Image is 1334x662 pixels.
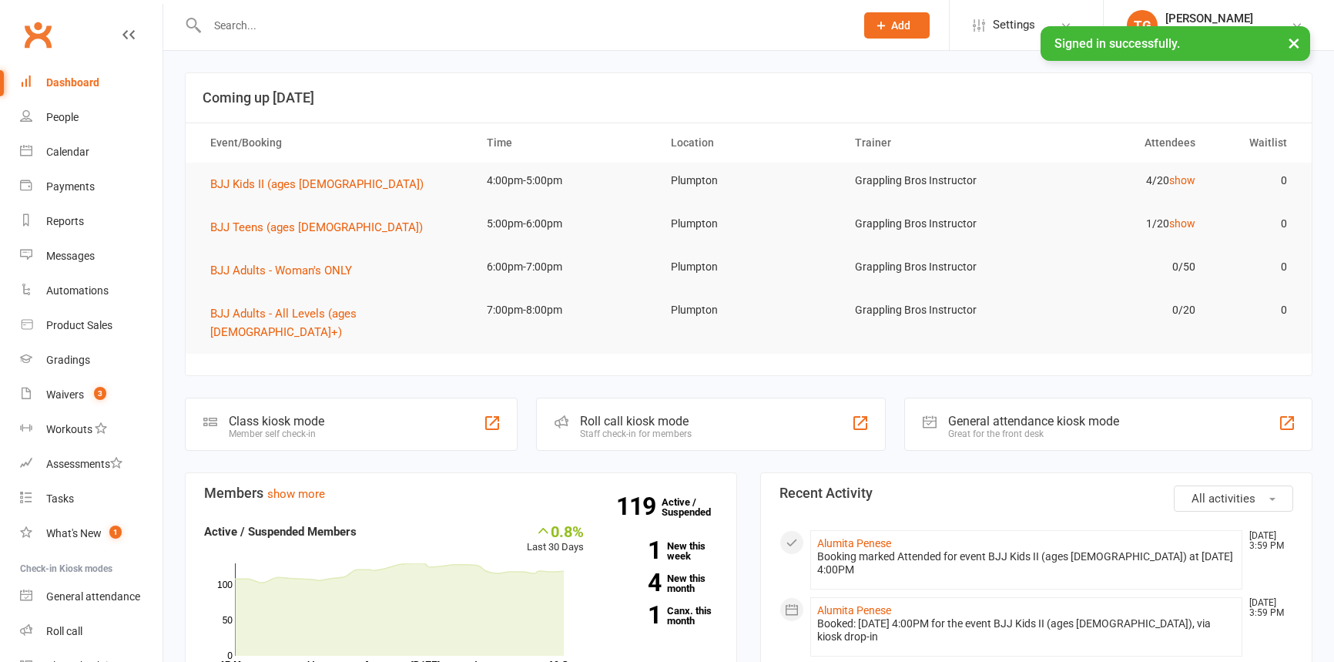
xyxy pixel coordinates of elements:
div: Booked: [DATE] 4:00PM for the event BJJ Kids II (ages [DEMOGRAPHIC_DATA]), via kiosk drop-in [817,617,1235,644]
th: Attendees [1025,123,1209,163]
button: All activities [1174,486,1293,512]
div: Payments [46,180,95,193]
td: 0 [1209,163,1302,199]
div: Grappling Bros Plumpton [1165,25,1286,39]
div: Waivers [46,388,84,401]
div: General attendance kiosk mode [948,414,1119,428]
div: TG [1127,10,1158,41]
a: Waivers 3 [20,378,163,412]
a: Gradings [20,343,163,378]
div: Class kiosk mode [229,414,324,428]
input: Search... [203,15,844,36]
div: 0.8% [527,523,584,539]
a: Clubworx [18,15,57,54]
span: 3 [94,387,106,400]
time: [DATE] 3:59 PM [1242,598,1292,618]
td: Grappling Bros Instructor [841,292,1025,328]
div: Roll call kiosk mode [580,414,692,428]
td: 0/20 [1025,292,1209,328]
td: 0 [1209,206,1302,242]
div: Last 30 Days [527,523,584,556]
div: People [46,111,79,123]
a: Alumita Penese [817,604,891,617]
td: Grappling Bros Instructor [841,249,1025,285]
th: Waitlist [1209,123,1302,163]
a: Roll call [20,614,163,649]
div: Member self check-in [229,428,324,439]
td: 4:00pm-5:00pm [473,163,657,199]
div: Product Sales [46,319,112,331]
a: Assessments [20,447,163,482]
a: What's New1 [20,516,163,551]
span: Signed in successfully. [1054,36,1180,51]
td: Plumpton [657,163,841,199]
div: Staff check-in for members [580,428,692,439]
div: Booking marked Attended for event BJJ Kids II (ages [DEMOGRAPHIC_DATA]) at [DATE] 4:00PM [817,550,1235,576]
td: 0 [1209,292,1302,328]
a: Workouts [20,412,163,447]
strong: 119 [616,495,662,518]
span: BJJ Kids II (ages [DEMOGRAPHIC_DATA]) [210,177,424,191]
a: show [1169,174,1195,187]
span: BJJ Teens (ages [DEMOGRAPHIC_DATA]) [210,220,423,234]
td: Plumpton [657,249,841,285]
a: show [1169,217,1195,230]
div: General attendance [46,590,140,603]
strong: 1 [607,603,661,627]
a: General attendance kiosk mode [20,580,163,614]
span: Settings [993,8,1035,42]
span: BJJ Adults - Woman's ONLY [210,264,352,277]
th: Trainer [841,123,1025,163]
span: Add [891,19,910,32]
button: × [1280,26,1308,59]
div: Automations [46,284,109,297]
a: Product Sales [20,308,163,343]
a: Calendar [20,135,163,170]
span: All activities [1192,492,1255,506]
div: Roll call [46,625,82,637]
span: 1 [109,526,122,539]
div: Assessments [46,458,122,470]
a: Dashboard [20,66,163,100]
td: 5:00pm-6:00pm [473,206,657,242]
h3: Coming up [DATE] [203,90,1295,106]
th: Event/Booking [196,123,473,163]
div: Gradings [46,354,90,366]
a: 1Canx. this month [607,606,718,626]
div: What's New [46,527,102,539]
button: BJJ Kids II (ages [DEMOGRAPHIC_DATA]) [210,175,434,193]
a: 4New this month [607,573,718,593]
th: Location [657,123,841,163]
a: Reports [20,204,163,239]
div: [PERSON_NAME] [1165,12,1286,25]
a: show more [267,487,325,501]
div: Great for the front desk [948,428,1119,439]
div: Tasks [46,492,74,505]
div: Reports [46,215,84,227]
td: 4/20 [1025,163,1209,199]
td: Plumpton [657,292,841,328]
th: Time [473,123,657,163]
td: 6:00pm-7:00pm [473,249,657,285]
a: Alumita Penese [817,537,891,549]
div: Messages [46,250,95,262]
button: BJJ Adults - All Levels (ages [DEMOGRAPHIC_DATA]+) [210,304,459,341]
td: Plumpton [657,206,841,242]
a: Messages [20,239,163,274]
strong: 4 [607,571,661,594]
a: Payments [20,170,163,204]
td: Grappling Bros Instructor [841,163,1025,199]
strong: Active / Suspended Members [204,525,357,539]
h3: Recent Activity [779,486,1293,501]
h3: Members [204,486,718,501]
td: 0 [1209,249,1302,285]
strong: 1 [607,539,661,562]
div: Calendar [46,146,89,158]
button: BJJ Teens (ages [DEMOGRAPHIC_DATA]) [210,218,434,237]
td: Grappling Bros Instructor [841,206,1025,242]
a: 119Active / Suspended [662,486,729,529]
a: Tasks [20,482,163,516]
a: People [20,100,163,135]
div: Workouts [46,423,92,435]
div: Dashboard [46,76,99,89]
